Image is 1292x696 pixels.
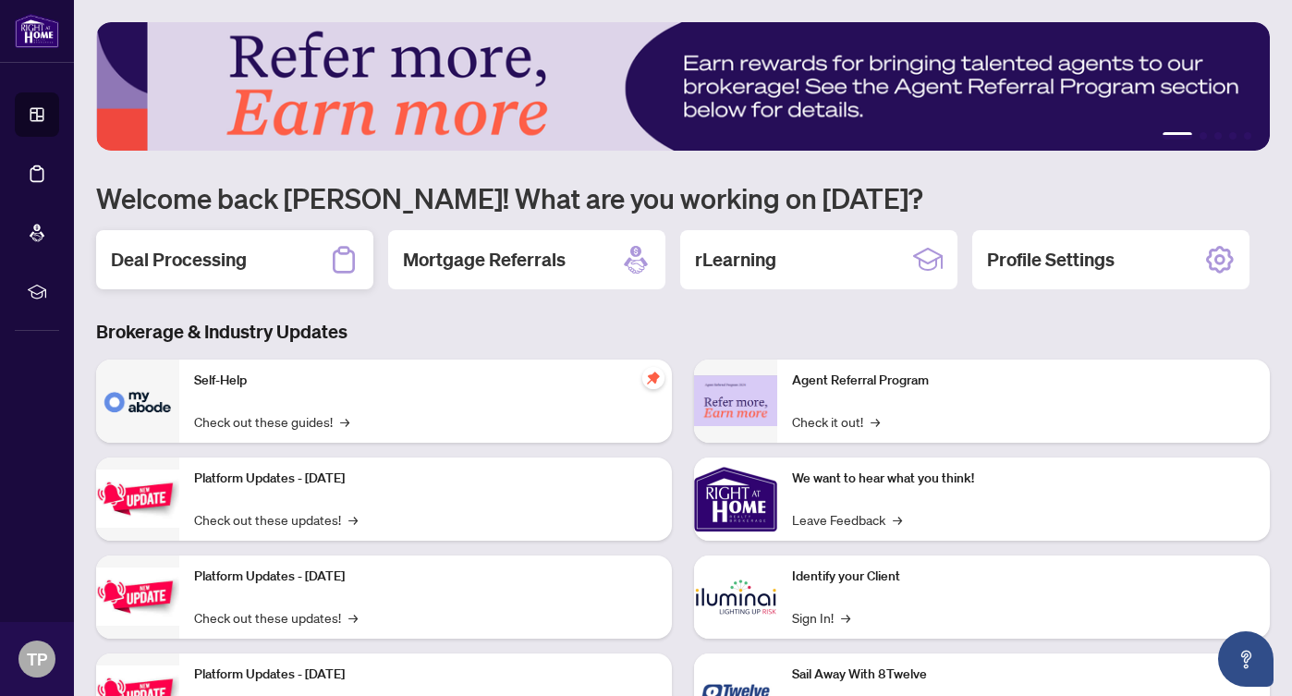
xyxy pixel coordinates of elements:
[194,411,349,432] a: Check out these guides!→
[96,360,179,443] img: Self-Help
[1229,132,1237,140] button: 4
[340,411,349,432] span: →
[96,22,1270,151] img: Slide 0
[792,567,1255,587] p: Identify your Client
[642,367,664,389] span: pushpin
[1200,132,1207,140] button: 2
[1163,132,1192,140] button: 1
[111,247,247,273] h2: Deal Processing
[694,458,777,541] img: We want to hear what you think!
[694,556,777,639] img: Identify your Client
[403,247,566,273] h2: Mortgage Referrals
[1244,132,1251,140] button: 5
[987,247,1115,273] h2: Profile Settings
[194,469,657,489] p: Platform Updates - [DATE]
[792,371,1255,391] p: Agent Referral Program
[841,607,850,628] span: →
[792,665,1255,685] p: Sail Away With 8Twelve
[792,411,880,432] a: Check it out!→
[194,509,358,530] a: Check out these updates!→
[792,607,850,628] a: Sign In!→
[96,568,179,626] img: Platform Updates - July 8, 2025
[792,469,1255,489] p: We want to hear what you think!
[15,14,59,48] img: logo
[96,319,1270,345] h3: Brokerage & Industry Updates
[792,509,902,530] a: Leave Feedback→
[194,567,657,587] p: Platform Updates - [DATE]
[96,470,179,528] img: Platform Updates - July 21, 2025
[348,509,358,530] span: →
[194,607,358,628] a: Check out these updates!→
[96,180,1270,215] h1: Welcome back [PERSON_NAME]! What are you working on [DATE]?
[1218,631,1274,687] button: Open asap
[1214,132,1222,140] button: 3
[194,371,657,391] p: Self-Help
[27,646,47,672] span: TP
[694,375,777,426] img: Agent Referral Program
[871,411,880,432] span: →
[695,247,776,273] h2: rLearning
[348,607,358,628] span: →
[194,665,657,685] p: Platform Updates - [DATE]
[893,509,902,530] span: →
